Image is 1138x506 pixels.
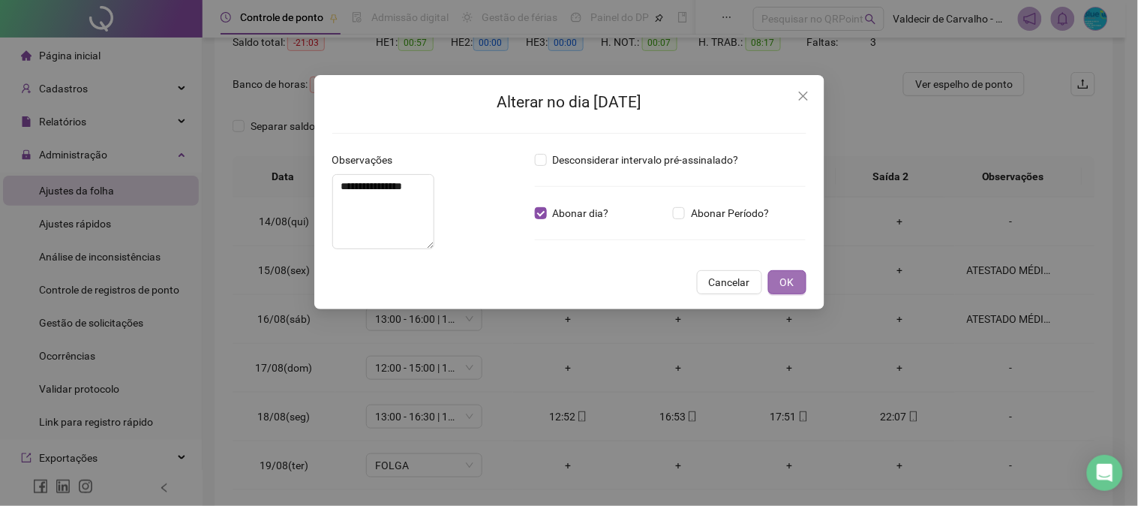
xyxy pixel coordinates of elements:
span: Abonar dia? [547,205,615,221]
span: close [797,90,809,102]
span: OK [780,274,794,291]
h2: Alterar no dia [DATE] [332,90,806,115]
button: Cancelar [697,270,762,294]
span: Desconsiderar intervalo pré-assinalado? [547,152,745,168]
label: Observações [332,152,403,168]
button: Close [791,84,815,108]
button: OK [768,270,806,294]
div: Open Intercom Messenger [1087,455,1123,491]
span: Cancelar [709,274,750,291]
span: Abonar Período? [685,205,775,221]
